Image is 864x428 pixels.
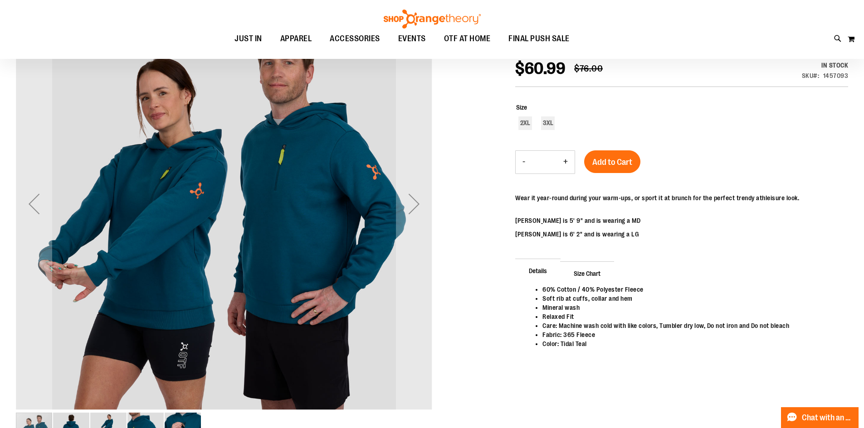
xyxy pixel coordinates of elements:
[584,150,640,173] button: Add to Cart
[516,151,532,173] button: Decrease product quantity
[542,339,839,348] li: Color: Tidal Teal
[515,193,799,202] p: Wear it year-round during your warm-ups, or sport it at brunch for the perfect trendy athleisure ...
[515,259,561,282] span: Details
[802,61,849,70] div: In stock
[802,61,849,70] div: Availability
[542,303,839,312] li: Mineral wash
[560,261,614,285] span: Size Chart
[518,116,532,130] div: 2XL
[515,230,799,239] p: [PERSON_NAME] is 6' 2" and is wearing a LG
[280,29,312,49] span: APPAREL
[398,29,426,49] span: EVENTS
[542,330,839,339] li: Fabric: 365 Fleece
[330,29,380,49] span: ACCESSORIES
[592,157,632,167] span: Add to Cart
[541,116,555,130] div: 3XL
[444,29,491,49] span: OTF AT HOME
[574,63,603,74] span: $76.00
[542,285,839,294] li: 60% Cotton / 40% Polyester Fleece
[542,294,839,303] li: Soft rib at cuffs, collar and hem
[542,312,839,321] li: Relaxed Fit
[556,151,575,173] button: Increase product quantity
[802,72,820,79] strong: SKU
[542,321,839,330] li: Care: Machine wash cold with like colors, Tumbler dry low, Do not iron and Do not bleach
[516,104,527,111] span: Size
[382,10,482,29] img: Shop Orangetheory
[532,151,556,173] input: Product quantity
[508,29,570,49] span: FINAL PUSH SALE
[515,216,799,225] p: [PERSON_NAME] is 5' 9" and is wearing a MD
[234,29,262,49] span: JUST IN
[802,414,853,422] span: Chat with an Expert
[515,59,565,78] span: $60.99
[823,71,849,80] div: 1457093
[781,407,859,428] button: Chat with an Expert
